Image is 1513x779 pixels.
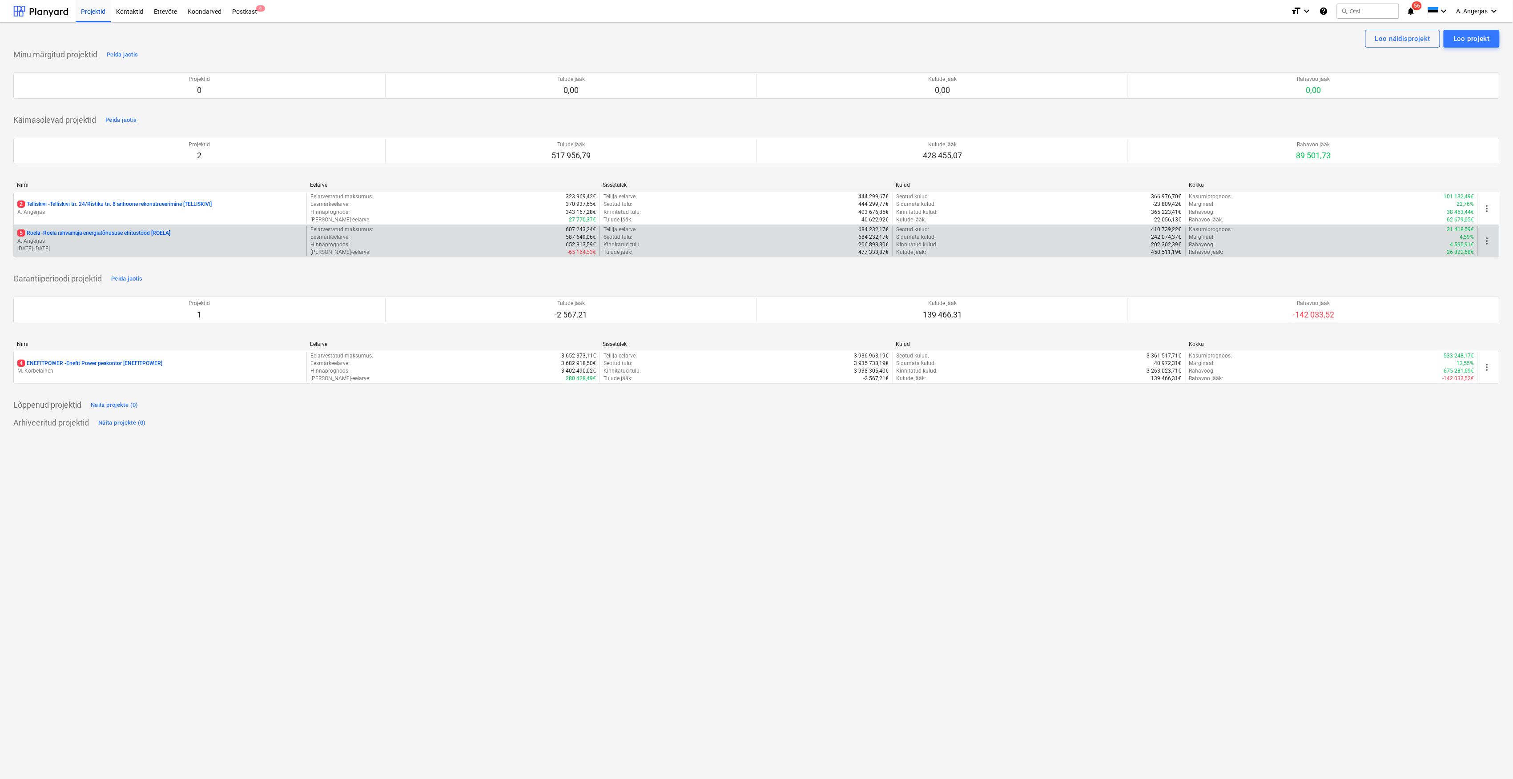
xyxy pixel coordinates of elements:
[13,49,97,60] p: Minu märgitud projektid
[1443,375,1474,382] p: -142 033,52€
[604,367,641,375] p: Kinnitatud tulu :
[1296,141,1331,149] p: Rahavoo jääk
[13,418,89,428] p: Arhiveeritud projektid
[1444,30,1500,48] button: Loo projekt
[1301,6,1312,16] i: keyboard_arrow_down
[923,150,962,161] p: 428 455,07
[896,375,926,382] p: Kulude jääk :
[1439,6,1449,16] i: keyboard_arrow_down
[1189,216,1223,224] p: Rahavoo jääk :
[604,209,641,216] p: Kinnitatud tulu :
[923,300,962,307] p: Kulude jääk
[107,50,138,60] div: Peida jaotis
[1151,226,1182,233] p: 410 739,22€
[1189,226,1232,233] p: Kasumiprognoos :
[17,201,212,208] p: Telliskivi - Telliskivi tn. 24/Ristiku tn. 8 ärihoone rekonstrueerimine [TELLISKIVI]
[1482,203,1493,214] span: more_vert
[1189,360,1215,367] p: Marginaal :
[928,76,957,83] p: Kulude jääk
[555,309,587,320] p: -2 567,21
[1153,201,1182,208] p: -23 809,42€
[1453,33,1490,44] div: Loo projekt
[1297,76,1330,83] p: Rahavoo jääk
[1151,241,1182,249] p: 202 302,39€
[1482,362,1493,373] span: more_vert
[98,418,146,428] div: Näita projekte (0)
[1457,8,1488,15] span: A. Angerjas
[896,193,929,201] p: Seotud kulud :
[928,85,957,96] p: 0,00
[1151,233,1182,241] p: 242 074,37€
[863,375,889,382] p: -2 567,21€
[896,209,938,216] p: Kinnitatud kulud :
[89,398,141,412] button: Näita projekte (0)
[1457,360,1474,367] p: 13,55%
[1291,6,1301,16] i: format_size
[604,193,637,201] p: Tellija eelarve :
[561,367,596,375] p: 3 402 490,02€
[1189,352,1232,360] p: Kasumiprognoos :
[17,229,25,237] span: 5
[189,85,210,96] p: 0
[1482,236,1493,246] span: more_vert
[1457,201,1474,208] p: 22,76%
[189,76,210,83] p: Projektid
[189,141,210,149] p: Projektid
[189,150,210,161] p: 2
[896,249,926,256] p: Kulude jääk :
[1297,85,1330,96] p: 0,00
[1293,300,1335,307] p: Rahavoo jääk
[896,341,1182,347] div: Kulud
[896,360,936,367] p: Sidumata kulud :
[896,182,1182,188] div: Kulud
[1460,233,1474,241] p: 4,59%
[17,209,303,216] p: A. Angerjas
[896,367,938,375] p: Kinnitatud kulud :
[858,201,889,208] p: 444 299,77€
[17,201,303,216] div: 2Telliskivi -Telliskivi tn. 24/Ristiku tn. 8 ärihoone rekonstrueerimine [TELLISKIVI]A. Angerjas
[1189,201,1215,208] p: Marginaal :
[854,360,889,367] p: 3 935 738,19€
[604,352,637,360] p: Tellija eelarve :
[557,76,585,83] p: Tulude jääk
[1447,226,1474,233] p: 31 418,59€
[604,375,632,382] p: Tulude jääk :
[1337,4,1399,19] button: Otsi
[310,201,350,208] p: Eesmärkeelarve :
[1406,6,1415,16] i: notifications
[17,237,303,245] p: A. Angerjas
[923,309,962,320] p: 139 466,31
[896,226,929,233] p: Seotud kulud :
[923,141,962,149] p: Kulude jääk
[310,367,350,375] p: Hinnaprognoos :
[1189,182,1475,188] div: Kokku
[604,201,632,208] p: Seotud tulu :
[858,193,889,201] p: 444 299,67€
[1151,375,1182,382] p: 139 466,31€
[561,360,596,367] p: 3 682 918,50€
[551,150,591,161] p: 517 956,79
[1444,367,1474,375] p: 675 281,69€
[17,341,303,347] div: Nimi
[1296,150,1331,161] p: 89 501,73
[310,182,596,188] div: Eelarve
[1447,216,1474,224] p: 62 679,05€
[310,249,370,256] p: [PERSON_NAME]-eelarve :
[310,226,373,233] p: Eelarvestatud maksumus :
[1375,33,1430,44] div: Loo näidisprojekt
[567,249,596,256] p: -65 164,53€
[858,209,889,216] p: 403 676,85€
[189,300,210,307] p: Projektid
[17,182,303,188] div: Nimi
[17,360,25,367] span: 4
[310,209,350,216] p: Hinnaprognoos :
[1447,249,1474,256] p: 26 822,68€
[17,367,303,375] p: M. Korbelainen
[566,375,596,382] p: 280 428,49€
[256,5,265,12] span: 6
[896,352,929,360] p: Seotud kulud :
[858,226,889,233] p: 684 232,17€
[1450,241,1474,249] p: 4 595,91€
[1147,367,1182,375] p: 3 263 023,71€
[566,193,596,201] p: 323 969,42€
